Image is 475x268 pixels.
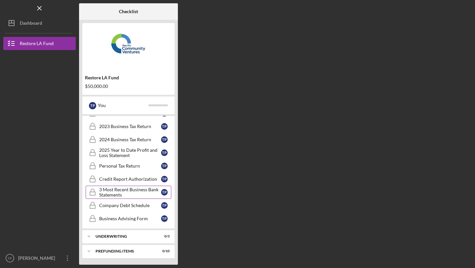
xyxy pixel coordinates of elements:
[119,9,138,14] b: Checklist
[158,249,170,253] div: 0 / 10
[161,136,168,143] div: T P
[89,102,96,109] div: T P
[99,137,161,142] div: 2024 Business Tax Return
[86,146,171,159] a: 2025 Year to Date Profit and Loss StatementTP
[99,187,161,198] div: 3 Most Recent Business Bank Statements
[85,84,172,89] div: $50,000.00
[8,256,12,260] text: TP
[86,159,171,173] a: Personal Tax ReturnTP
[96,234,153,238] div: Underwriting
[96,249,153,253] div: Prefunding Items
[86,186,171,199] a: 3 Most Recent Business Bank StatementsTP
[99,147,161,158] div: 2025 Year to Date Profit and Loss Statement
[161,163,168,169] div: T P
[161,202,168,209] div: T P
[85,75,172,80] div: Restore LA Fund
[3,16,76,30] button: Dashboard
[16,252,59,266] div: [PERSON_NAME]
[158,234,170,238] div: 0 / 3
[99,124,161,129] div: 2023 Business Tax Return
[98,100,148,111] div: You
[86,212,171,225] a: Business Advising FormTP
[3,37,76,50] button: Restore LA Fund
[20,16,42,31] div: Dashboard
[161,215,168,222] div: T P
[161,189,168,196] div: T P
[3,252,76,265] button: TP[PERSON_NAME]
[20,37,54,52] div: Restore LA Fund
[99,163,161,169] div: Personal Tax Return
[99,216,161,221] div: Business Advising Form
[86,120,171,133] a: 2023 Business Tax ReturnTP
[161,123,168,130] div: T P
[161,176,168,182] div: T P
[161,149,168,156] div: T P
[86,199,171,212] a: Company Debt ScheduleTP
[86,133,171,146] a: 2024 Business Tax ReturnTP
[99,203,161,208] div: Company Debt Schedule
[86,173,171,186] a: Credit Report AuthorizationTP
[99,176,161,182] div: Credit Report Authorization
[82,26,175,66] img: Product logo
